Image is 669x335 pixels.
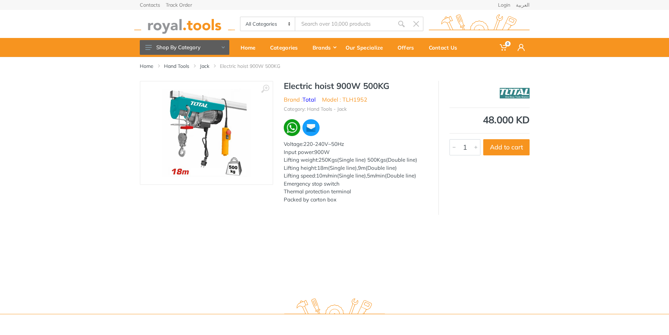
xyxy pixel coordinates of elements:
h1: Electric hoist 900W 500KG [284,81,428,91]
img: ma.webp [302,118,320,137]
a: Jack [200,63,209,70]
a: Contact Us [424,38,467,57]
img: royal.tools Logo [429,14,530,34]
nav: breadcrumb [140,63,530,70]
div: Input power:900W [284,148,428,156]
select: Category [241,17,296,31]
a: Our Specialize [341,38,393,57]
button: Shop By Category [140,40,229,55]
img: Total [500,84,530,102]
div: 48.000 KD [450,115,530,125]
span: 0 [505,41,511,46]
div: Lifting speed:10m/min(Single line),5m/min(Double line) [284,172,428,180]
img: wa.webp [284,119,301,136]
a: Offers [393,38,424,57]
img: royal.tools Logo [134,14,235,34]
button: Add to cart [483,139,530,155]
div: Emergency stop switch [284,180,428,188]
img: Royal Tools - Electric hoist 900W 500KG [162,89,251,177]
div: Lifting height:18m(Single line),9m(Double line) [284,164,428,172]
div: Lifting weight:250Kgs(Single line) 500Kgs(Double line) [284,156,428,164]
a: 0 [495,38,513,57]
li: Electric hoist 900W 500KG [220,63,291,70]
a: العربية [516,2,530,7]
li: Model : TLH1952 [322,95,367,104]
input: Site search [295,17,394,31]
div: Packed by carton box [284,196,428,204]
div: Home [236,40,265,55]
a: Hand Tools [164,63,189,70]
a: Categories [265,38,308,57]
li: Category: Hand Tools - Jack [284,105,347,113]
a: Track Order [166,2,192,7]
li: Brand : [284,95,316,104]
div: Our Specialize [341,40,393,55]
div: Brands [308,40,341,55]
a: Home [140,63,153,70]
div: Thermal protection terminal [284,188,428,196]
img: royal.tools Logo [284,298,385,318]
div: Voltage:220-240V~50Hz [284,140,428,148]
a: Contacts [140,2,160,7]
a: Total [302,96,316,103]
div: Categories [265,40,308,55]
div: Contact Us [424,40,467,55]
a: Home [236,38,265,57]
a: Login [498,2,510,7]
div: Offers [393,40,424,55]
